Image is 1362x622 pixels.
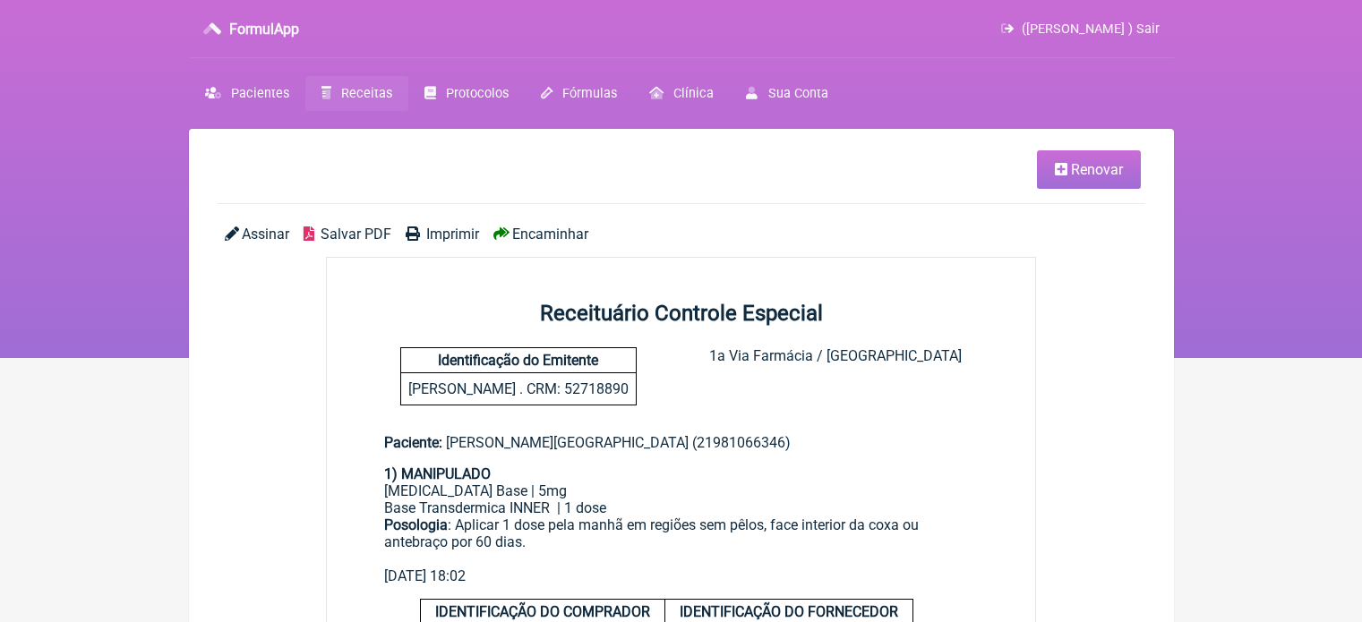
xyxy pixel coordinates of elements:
a: Pacientes [189,76,305,111]
span: Assinar [242,226,289,243]
span: Imprimir [426,226,479,243]
span: Renovar [1071,161,1123,178]
span: Clínica [673,86,714,101]
div: [PERSON_NAME][GEOGRAPHIC_DATA] (21981066346) [384,434,979,451]
span: Sua Conta [768,86,828,101]
span: Pacientes [231,86,289,101]
a: Receitas [305,76,408,111]
strong: Posologia [384,516,448,533]
a: Renovar [1037,150,1141,189]
span: Fórmulas [562,86,617,101]
strong: 1) MANIPULADO [384,465,491,482]
h4: Identificação do Emitente [401,348,636,373]
a: Assinar [225,226,289,243]
span: Receitas [341,86,392,101]
a: Clínica [633,76,730,111]
p: [PERSON_NAME] . CRM: 52718890 [401,373,636,405]
div: Base Transdermica INNER | 1 dose [384,499,979,516]
a: Imprimir [406,226,479,243]
span: Paciente: [384,434,442,451]
div: [MEDICAL_DATA] Base | 5mg [384,482,979,499]
div: 1a Via Farmácia / [GEOGRAPHIC_DATA] [709,347,962,405]
span: Protocolos [446,86,509,101]
div: [DATE] 18:02 [384,567,979,584]
a: Sua Conta [730,76,844,111]
div: : Aplicar 1 dose pela manhã em regiões sem pêlos, face interior da coxa ou antebraço por 60 dias. [384,516,979,567]
h3: FormulApp [229,21,299,38]
span: ([PERSON_NAME] ) Sair [1022,21,1160,37]
span: Encaminhar [512,226,588,243]
a: Fórmulas [525,76,633,111]
a: ([PERSON_NAME] ) Sair [1001,21,1159,37]
span: Salvar PDF [321,226,391,243]
a: Protocolos [408,76,525,111]
h2: Receituário Controle Especial [327,301,1036,326]
a: Encaminhar [493,226,588,243]
a: Salvar PDF [304,226,391,243]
